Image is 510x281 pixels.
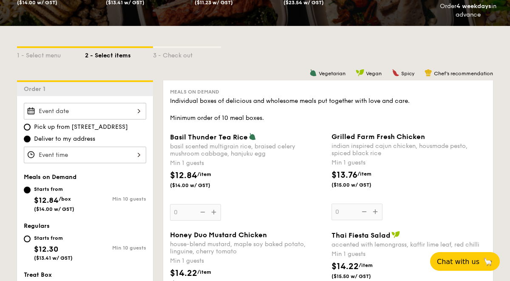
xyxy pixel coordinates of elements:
[170,268,197,278] span: $14.22
[170,97,486,122] div: Individual boxes of delicious and wholesome meals put together with love and care. Minimum order ...
[331,182,389,188] span: ($15.00 w/ GST)
[24,136,31,142] input: Deliver to my address
[34,255,73,261] span: ($13.41 w/ GST)
[85,48,153,60] div: 2 - Select items
[392,69,399,77] img: icon-spicy.37a8142b.svg
[153,48,221,60] div: 3 - Check out
[359,262,373,268] span: /item
[331,170,357,180] span: $13.76
[331,241,486,248] div: accented with lemongrass, kaffir lime leaf, red chilli
[401,71,414,77] span: Spicy
[170,257,325,265] div: Min 1 guests
[331,142,486,157] div: indian inspired cajun chicken, housmade pesto, spiced black rice
[331,261,359,272] span: $14.22
[34,186,74,193] div: Starts from
[170,241,325,255] div: house-blend mustard, maple soy baked potato, linguine, cherry tomato
[170,133,248,141] span: Basil Thunder Tea Rice
[24,173,76,181] span: Meals on Demand
[249,133,256,140] img: icon-vegetarian.fe4039eb.svg
[331,250,486,258] div: Min 1 guests
[24,187,31,193] input: Starts from$12.84/box($14.00 w/ GST)Min 10 guests
[439,2,496,19] div: Order in advance
[437,258,479,266] span: Chat with us
[331,133,425,141] span: Grilled Farm Fresh Chicken
[34,135,95,143] span: Deliver to my address
[170,159,325,167] div: Min 1 guests
[430,252,500,271] button: Chat with us🦙
[483,257,493,267] span: 🦙
[391,231,400,238] img: icon-vegan.f8ff3823.svg
[366,71,382,77] span: Vegan
[24,236,31,242] input: Starts from$12.30($13.41 w/ GST)Min 10 guests
[331,273,389,280] span: ($15.50 w/ GST)
[357,171,371,177] span: /item
[34,196,59,205] span: $12.84
[24,85,49,93] span: Order 1
[24,103,146,119] input: Event date
[170,231,267,239] span: Honey Duo Mustard Chicken
[434,71,493,77] span: Chef's recommendation
[34,206,74,212] span: ($14.00 w/ GST)
[17,48,85,60] div: 1 - Select menu
[34,235,73,241] div: Starts from
[24,222,50,230] span: Regulars
[34,123,128,131] span: Pick up from [STREET_ADDRESS]
[170,170,197,181] span: $12.84
[319,71,346,77] span: Vegetarian
[425,69,432,77] img: icon-chef-hat.a58ddaea.svg
[331,231,391,239] span: Thai Fiesta Salad
[24,271,52,278] span: Treat Box
[197,269,211,275] span: /item
[309,69,317,77] img: icon-vegetarian.fe4039eb.svg
[34,244,58,254] span: $12.30
[170,143,325,157] div: basil scented multigrain rice, braised celery mushroom cabbage, hanjuku egg
[170,182,228,189] span: ($14.00 w/ GST)
[197,171,211,177] span: /item
[85,245,146,251] div: Min 10 guests
[331,159,486,167] div: Min 1 guests
[456,3,491,10] strong: 4 weekdays
[356,69,364,77] img: icon-vegan.f8ff3823.svg
[24,124,31,131] input: Pick up from [STREET_ADDRESS]
[59,196,71,202] span: /box
[24,147,146,163] input: Event time
[85,196,146,202] div: Min 10 guests
[170,89,219,95] span: Meals on Demand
